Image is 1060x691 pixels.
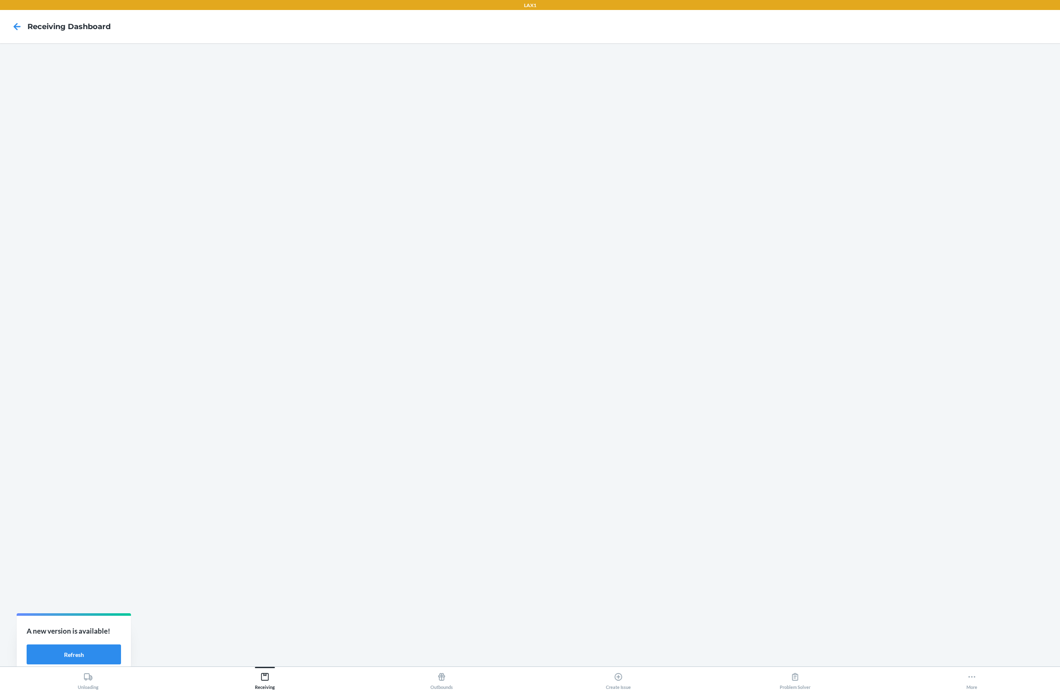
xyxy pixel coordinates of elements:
[966,669,977,690] div: More
[7,50,1053,660] iframe: Receiving dashboard
[27,644,121,664] button: Refresh
[353,667,530,690] button: Outbounds
[606,669,631,690] div: Create Issue
[177,667,353,690] button: Receiving
[78,669,99,690] div: Unloading
[255,669,275,690] div: Receiving
[780,669,810,690] div: Problem Solver
[883,667,1060,690] button: More
[27,626,121,637] p: A new version is available!
[430,669,453,690] div: Outbounds
[27,21,111,32] h4: Receiving dashboard
[530,667,707,690] button: Create Issue
[707,667,883,690] button: Problem Solver
[524,2,536,9] p: LAX1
